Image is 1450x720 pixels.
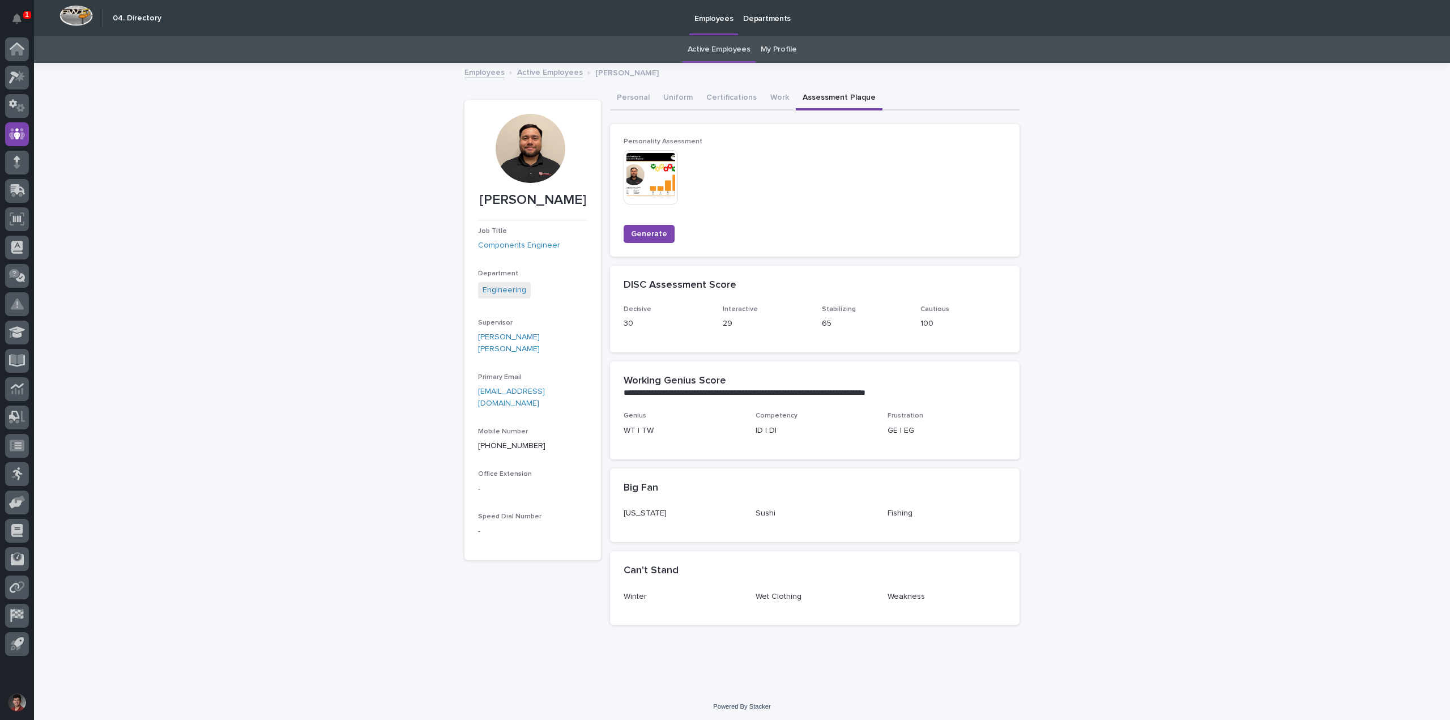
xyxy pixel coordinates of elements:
[624,425,742,437] p: WT | TW
[478,387,545,407] a: [EMAIL_ADDRESS][DOMAIN_NAME]
[688,36,750,63] a: Active Employees
[723,318,808,330] p: 29
[624,508,742,519] p: [US_STATE]
[624,318,709,330] p: 30
[723,306,758,313] span: Interactive
[478,526,587,538] p: -
[14,14,29,32] div: Notifications1
[888,508,1006,519] p: Fishing
[764,87,796,110] button: Work
[822,306,856,313] span: Stabilizing
[478,374,522,381] span: Primary Email
[761,36,797,63] a: My Profile
[796,87,882,110] button: Assessment Plaque
[631,228,667,240] span: Generate
[756,591,874,603] p: Wet Clothing
[624,482,658,495] h2: Big Fan
[478,442,545,450] a: [PHONE_NUMBER]
[478,192,587,208] p: [PERSON_NAME]
[624,225,675,243] button: Generate
[624,279,736,292] h2: DISC Assessment Score
[610,87,656,110] button: Personal
[478,319,513,326] span: Supervisor
[624,375,726,387] h2: Working Genius Score
[5,691,29,714] button: users-avatar
[700,87,764,110] button: Certifications
[595,66,659,78] p: [PERSON_NAME]
[478,331,587,355] a: [PERSON_NAME] [PERSON_NAME]
[464,65,505,78] a: Employees
[624,138,702,145] span: Personality Assessment
[756,425,874,437] p: ID | DI
[756,508,874,519] p: Sushi
[517,65,583,78] a: Active Employees
[713,703,770,710] a: Powered By Stacker
[624,306,651,313] span: Decisive
[888,412,923,419] span: Frustration
[624,565,679,577] h2: Can't Stand
[59,5,93,26] img: Workspace Logo
[656,87,700,110] button: Uniform
[478,428,528,435] span: Mobile Number
[478,270,518,277] span: Department
[478,471,532,478] span: Office Extension
[624,591,742,603] p: Winter
[25,11,29,19] p: 1
[478,483,587,495] p: -
[888,591,1006,603] p: Weakness
[478,240,560,252] a: Components Engineer
[478,228,507,235] span: Job Title
[478,513,541,520] span: Speed Dial Number
[483,284,526,296] a: Engineering
[624,412,646,419] span: Genius
[920,306,949,313] span: Cautious
[113,14,161,23] h2: 04. Directory
[5,7,29,31] button: Notifications
[756,412,797,419] span: Competency
[822,318,907,330] p: 65
[888,425,1006,437] p: GE | EG
[920,318,1006,330] p: 100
